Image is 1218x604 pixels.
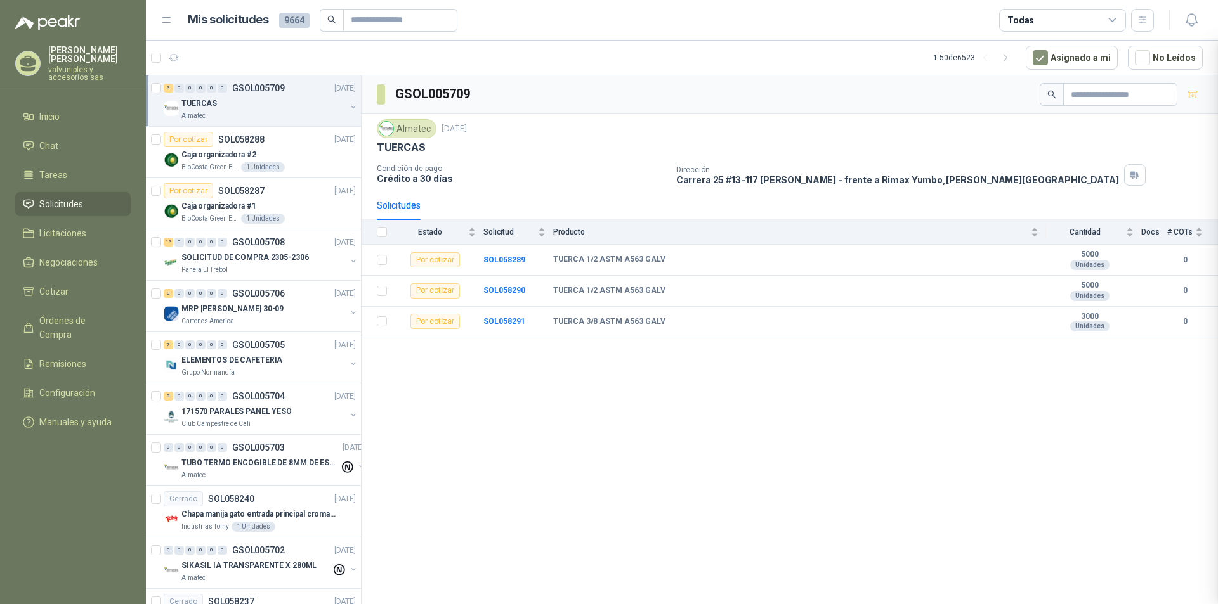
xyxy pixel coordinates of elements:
a: Cotizar [15,280,131,304]
a: Inicio [15,105,131,129]
a: Remisiones [15,352,131,376]
span: Solicitudes [39,197,83,211]
a: Solicitudes [15,192,131,216]
span: Órdenes de Compra [39,314,119,342]
span: Negociaciones [39,255,98,269]
span: 9664 [279,13,310,28]
span: Chat [39,139,58,153]
span: Remisiones [39,357,86,371]
a: Manuales y ayuda [15,410,131,434]
span: Cotizar [39,285,69,299]
div: Todas [1007,13,1034,27]
a: Negociaciones [15,250,131,274]
a: Tareas [15,163,131,187]
span: search [327,15,336,24]
p: [PERSON_NAME] [PERSON_NAME] [48,46,131,63]
span: Manuales y ayuda [39,415,112,429]
span: Configuración [39,386,95,400]
img: Logo peakr [15,15,80,30]
a: Configuración [15,381,131,405]
a: Chat [15,134,131,158]
p: valvuniples y accesorios sas [48,66,131,81]
a: Licitaciones [15,221,131,245]
span: Inicio [39,110,60,124]
a: Órdenes de Compra [15,309,131,347]
span: Licitaciones [39,226,86,240]
span: Tareas [39,168,67,182]
h1: Mis solicitudes [188,11,269,29]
